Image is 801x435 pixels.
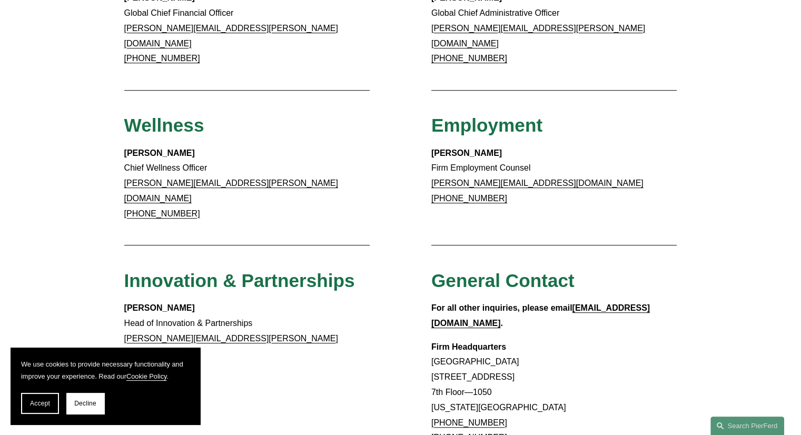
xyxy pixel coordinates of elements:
[124,149,195,157] strong: [PERSON_NAME]
[431,24,645,48] a: [PERSON_NAME][EMAIL_ADDRESS][PERSON_NAME][DOMAIN_NAME]
[431,146,677,206] p: Firm Employment Counsel
[30,400,50,407] span: Accept
[431,179,644,187] a: [PERSON_NAME][EMAIL_ADDRESS][DOMAIN_NAME]
[500,319,502,328] strong: .
[11,348,200,424] section: Cookie banner
[431,342,506,351] strong: Firm Headquarters
[124,301,370,377] p: Head of Innovation & Partnerships
[431,115,542,135] span: Employment
[124,179,338,203] a: [PERSON_NAME][EMAIL_ADDRESS][PERSON_NAME][DOMAIN_NAME]
[431,418,507,427] a: [PHONE_NUMBER]
[124,54,200,63] a: [PHONE_NUMBER]
[431,194,507,203] a: [PHONE_NUMBER]
[431,270,575,291] span: General Contact
[124,24,338,48] a: [PERSON_NAME][EMAIL_ADDRESS][PERSON_NAME][DOMAIN_NAME]
[124,209,200,218] a: [PHONE_NUMBER]
[124,146,370,222] p: Chief Wellness Officer
[431,149,502,157] strong: [PERSON_NAME]
[66,393,104,414] button: Decline
[124,270,355,291] span: Innovation & Partnerships
[124,334,338,358] a: [PERSON_NAME][EMAIL_ADDRESS][PERSON_NAME][DOMAIN_NAME]
[124,115,204,135] span: Wellness
[431,54,507,63] a: [PHONE_NUMBER]
[21,393,59,414] button: Accept
[126,372,167,380] a: Cookie Policy
[21,358,190,382] p: We use cookies to provide necessary functionality and improve your experience. Read our .
[74,400,96,407] span: Decline
[124,303,195,312] strong: [PERSON_NAME]
[431,303,572,312] strong: For all other inquiries, please email
[431,303,650,328] a: [EMAIL_ADDRESS][DOMAIN_NAME]
[710,417,784,435] a: Search this site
